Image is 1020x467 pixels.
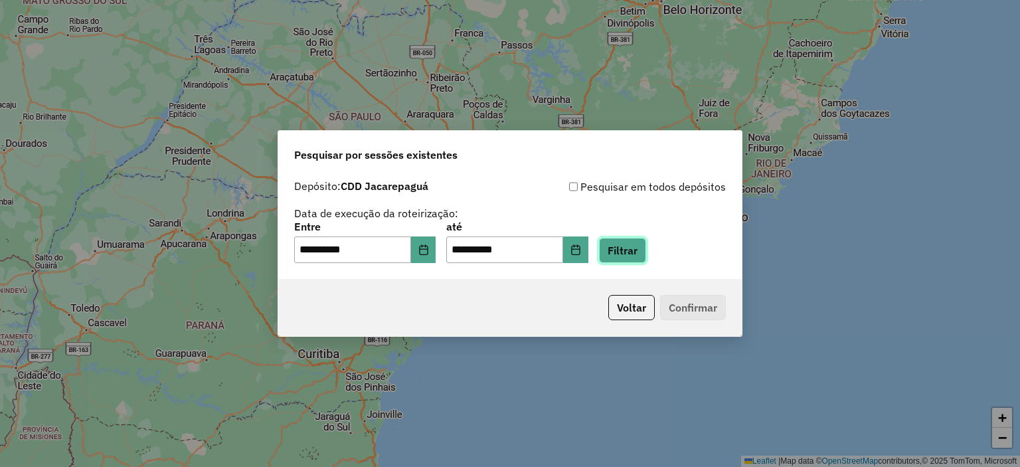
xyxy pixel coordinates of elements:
button: Voltar [608,295,655,320]
label: Entre [294,219,436,234]
div: Pesquisar em todos depósitos [510,179,726,195]
strong: CDD Jacarepaguá [341,179,428,193]
span: Pesquisar por sessões existentes [294,147,458,163]
button: Filtrar [599,238,646,263]
label: até [446,219,588,234]
label: Data de execução da roteirização: [294,205,458,221]
label: Depósito: [294,178,428,194]
button: Choose Date [563,236,588,263]
button: Choose Date [411,236,436,263]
